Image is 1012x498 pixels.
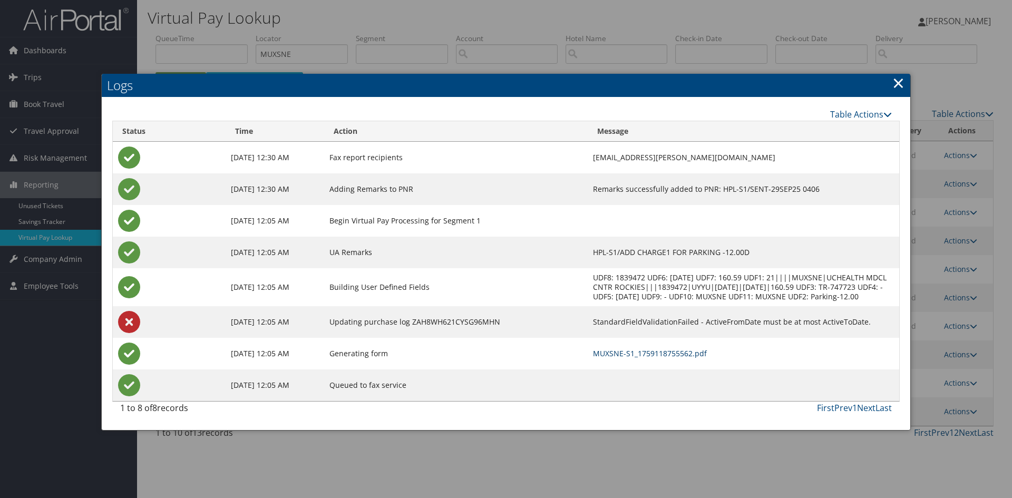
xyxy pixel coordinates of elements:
[324,205,588,237] td: Begin Virtual Pay Processing for Segment 1
[834,402,852,414] a: Prev
[120,402,301,419] div: 1 to 8 of records
[226,237,324,268] td: [DATE] 12:05 AM
[588,306,899,338] td: StandardFieldValidationFailed - ActiveFromDate must be at most ActiveToDate.
[324,142,588,173] td: Fax report recipients
[324,121,588,142] th: Action: activate to sort column ascending
[875,402,892,414] a: Last
[324,173,588,205] td: Adding Remarks to PNR
[226,173,324,205] td: [DATE] 12:30 AM
[226,369,324,401] td: [DATE] 12:05 AM
[830,109,892,120] a: Table Actions
[113,121,226,142] th: Status: activate to sort column ascending
[588,268,899,306] td: UDF8: 1839472 UDF6: [DATE] UDF7: 160.59 UDF1: 21||||MUXSNE|UCHEALTH MDCL CNTR ROCKIES|||1839472|U...
[588,142,899,173] td: [EMAIL_ADDRESS][PERSON_NAME][DOMAIN_NAME]
[588,121,899,142] th: Message: activate to sort column ascending
[852,402,857,414] a: 1
[593,348,707,358] a: MUXSNE-S1_1759118755562.pdf
[226,306,324,338] td: [DATE] 12:05 AM
[226,142,324,173] td: [DATE] 12:30 AM
[226,268,324,306] td: [DATE] 12:05 AM
[226,205,324,237] td: [DATE] 12:05 AM
[226,121,324,142] th: Time: activate to sort column ascending
[324,268,588,306] td: Building User Defined Fields
[324,369,588,401] td: Queued to fax service
[588,173,899,205] td: Remarks successfully added to PNR: HPL-S1/SENT-29SEP25 0406
[324,306,588,338] td: Updating purchase log ZAH8WH621CYSG96MHN
[226,338,324,369] td: [DATE] 12:05 AM
[324,338,588,369] td: Generating form
[588,237,899,268] td: HPL-S1/ADD CHARGE1 FOR PARKING -12.00D
[324,237,588,268] td: UA Remarks
[892,72,904,93] a: Close
[857,402,875,414] a: Next
[102,74,910,97] h2: Logs
[817,402,834,414] a: First
[152,402,157,414] span: 8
